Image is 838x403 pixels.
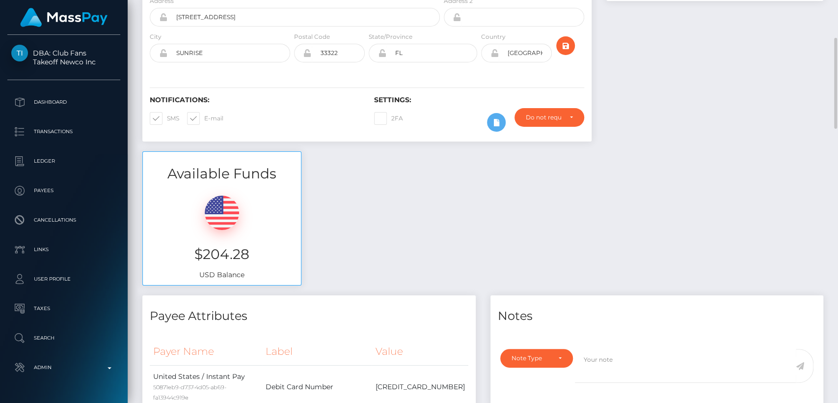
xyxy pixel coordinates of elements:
[369,32,412,41] label: State/Province
[7,149,120,173] a: Ledger
[11,45,28,61] img: Takeoff Newco Inc
[7,267,120,291] a: User Profile
[205,196,239,230] img: USD.png
[7,119,120,144] a: Transactions
[262,338,372,365] th: Label
[7,355,120,380] a: Admin
[7,296,120,321] a: Taxes
[11,331,116,345] p: Search
[11,183,116,198] p: Payees
[150,338,262,365] th: Payer Name
[187,112,223,125] label: E-mail
[11,154,116,169] p: Ledger
[150,245,294,264] h3: $204.28
[512,354,550,362] div: Note Type
[7,326,120,350] a: Search
[7,237,120,262] a: Links
[500,349,573,368] button: Note Type
[11,360,116,375] p: Admin
[143,183,301,285] div: USD Balance
[374,96,584,104] h6: Settings:
[150,112,179,125] label: SMS
[7,208,120,232] a: Cancellations
[7,178,120,203] a: Payees
[11,213,116,228] p: Cancellations
[11,124,116,139] p: Transactions
[150,308,468,325] h4: Payee Attributes
[7,90,120,115] a: Dashboard
[7,49,120,66] span: DBA: Club Fans Takeoff Newco Inc
[498,308,816,325] h4: Notes
[150,32,162,41] label: City
[514,108,584,127] button: Do not require
[150,96,359,104] h6: Notifications:
[11,95,116,110] p: Dashboard
[374,112,403,125] label: 2FA
[526,114,561,121] div: Do not require
[20,8,108,27] img: MassPay Logo
[294,32,330,41] label: Postal Code
[481,32,506,41] label: Country
[11,301,116,316] p: Taxes
[153,384,226,401] small: 50871eb9-d737-4d05-ab69-fa13944c919e
[372,338,468,365] th: Value
[11,272,116,287] p: User Profile
[11,242,116,257] p: Links
[143,164,301,183] h3: Available Funds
